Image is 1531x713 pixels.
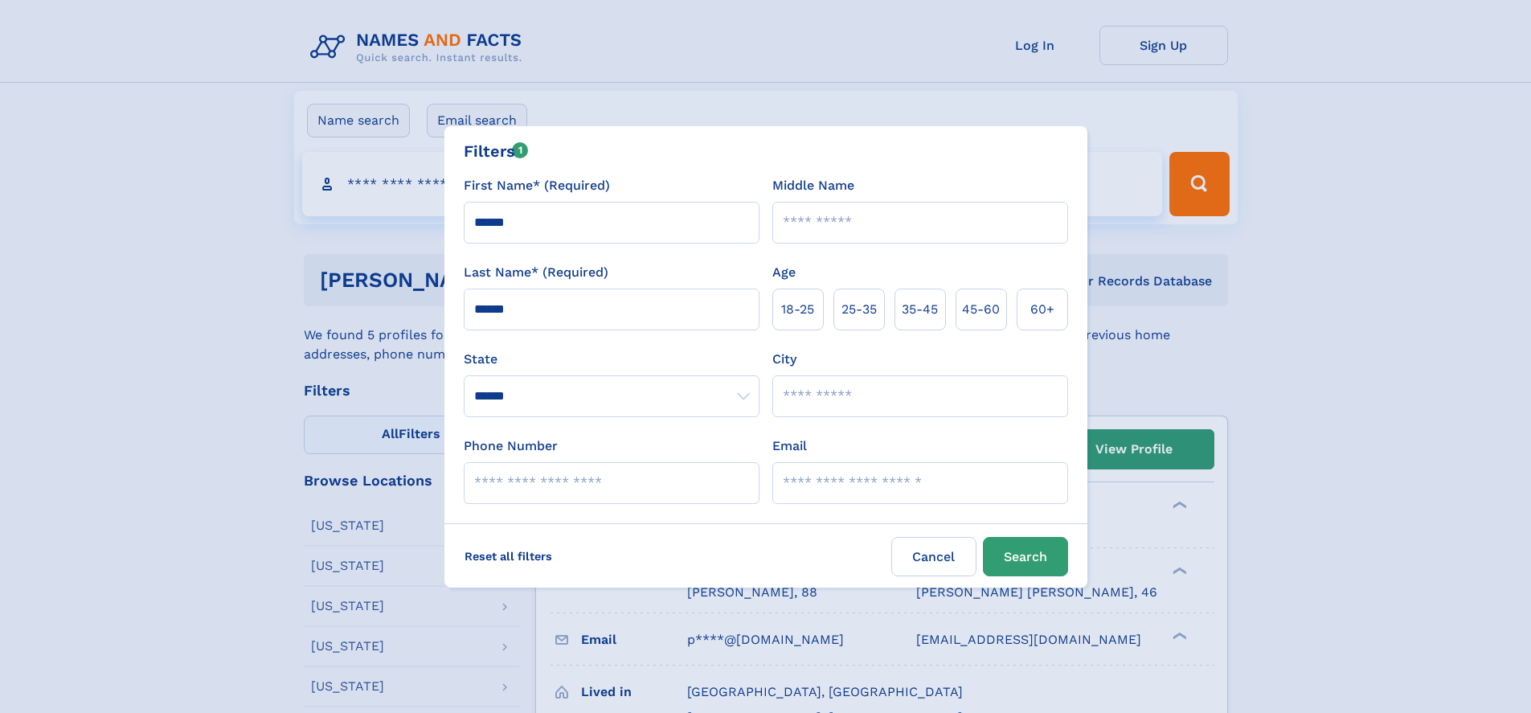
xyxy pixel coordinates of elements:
[1030,300,1054,319] span: 60+
[841,300,877,319] span: 25‑35
[902,300,938,319] span: 35‑45
[454,537,563,576] label: Reset all filters
[772,263,796,282] label: Age
[781,300,814,319] span: 18‑25
[962,300,1000,319] span: 45‑60
[891,537,976,576] label: Cancel
[464,350,759,369] label: State
[772,350,796,369] label: City
[983,537,1068,576] button: Search
[464,176,610,195] label: First Name* (Required)
[772,436,807,456] label: Email
[464,263,608,282] label: Last Name* (Required)
[464,436,558,456] label: Phone Number
[772,176,854,195] label: Middle Name
[464,139,529,163] div: Filters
